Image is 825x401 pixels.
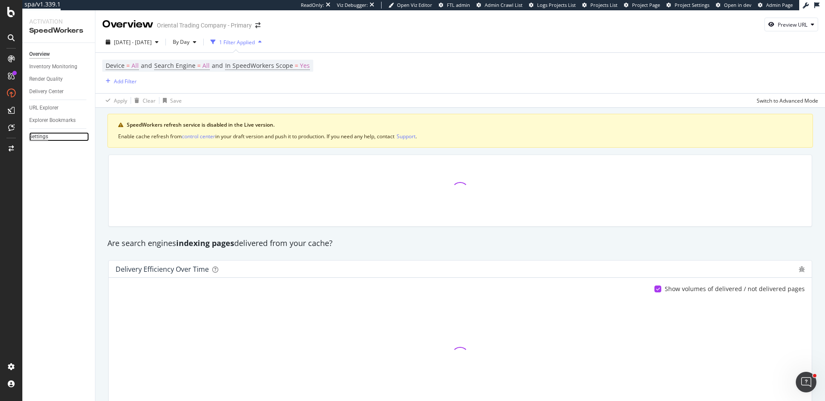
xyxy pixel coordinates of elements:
div: Switch to Advanced Mode [757,97,818,104]
span: and [141,61,152,70]
div: Render Quality [29,75,63,84]
span: All [202,60,210,72]
span: Device [106,61,125,70]
div: Overview [29,50,50,59]
div: Delivery Center [29,87,64,96]
a: Render Quality [29,75,89,84]
button: control center [182,132,215,140]
span: Admin Page [766,2,793,8]
button: By Day [169,35,200,49]
a: FTL admin [439,2,470,9]
button: Add Filter [102,76,137,86]
div: Enable cache refresh from in your draft version and push it to production. If you need any help, ... [118,132,802,140]
a: URL Explorer [29,103,89,112]
button: Clear [131,94,156,107]
span: All [131,60,139,72]
span: Project Page [632,2,660,8]
div: Add Filter [114,78,137,85]
span: Projects List [590,2,617,8]
div: Preview URL [778,21,807,28]
span: and [212,61,223,70]
span: Project Settings [675,2,709,8]
span: Open in dev [724,2,752,8]
button: Preview URL [764,18,818,31]
div: SpeedWorkers [29,26,88,36]
button: Switch to Advanced Mode [753,94,818,107]
a: Projects List [582,2,617,9]
div: warning banner [107,114,813,148]
span: [DATE] - [DATE] [114,39,152,46]
span: Yes [300,60,310,72]
span: Open Viz Editor [397,2,432,8]
iframe: Intercom live chat [796,372,816,392]
div: Save [170,97,182,104]
span: = [126,61,130,70]
div: ReadOnly: [301,2,324,9]
div: Overview [102,17,153,32]
span: Search Engine [154,61,196,70]
a: Settings [29,132,89,141]
a: Admin Crawl List [477,2,522,9]
div: Show volumes of delivered / not delivered pages [665,285,805,293]
span: Admin Crawl List [485,2,522,8]
a: Project Settings [666,2,709,9]
button: Save [159,94,182,107]
div: SpeedWorkers refresh service is disabled in the Live version. [127,121,802,129]
a: Logs Projects List [529,2,576,9]
span: By Day [169,38,189,46]
div: Apply [114,97,127,104]
div: Clear [143,97,156,104]
div: Support [397,133,416,140]
button: Support [397,132,416,140]
a: Delivery Center [29,87,89,96]
div: arrow-right-arrow-left [255,22,260,28]
a: Explorer Bookmarks [29,116,89,125]
button: [DATE] - [DATE] [102,35,162,49]
a: Project Page [624,2,660,9]
div: Inventory Monitoring [29,62,77,71]
a: Overview [29,50,89,59]
div: Oriental Trading Company - Primary [157,21,252,30]
div: Settings [29,132,48,141]
span: In SpeedWorkers Scope [225,61,293,70]
strong: indexing pages [176,238,234,248]
div: Activation [29,17,88,26]
span: = [295,61,298,70]
div: bug [799,266,805,272]
a: Open in dev [716,2,752,9]
div: Delivery Efficiency over time [116,265,209,273]
div: Are search engines delivered from your cache? [103,238,817,249]
a: Admin Page [758,2,793,9]
button: Apply [102,94,127,107]
span: FTL admin [447,2,470,8]
div: control center [182,133,215,140]
button: 1 Filter Applied [207,35,265,49]
div: Viz Debugger: [337,2,368,9]
span: Logs Projects List [537,2,576,8]
a: Open Viz Editor [388,2,432,9]
div: URL Explorer [29,103,58,112]
div: 1 Filter Applied [219,39,255,46]
div: Explorer Bookmarks [29,116,76,125]
a: Inventory Monitoring [29,62,89,71]
span: = [197,61,201,70]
